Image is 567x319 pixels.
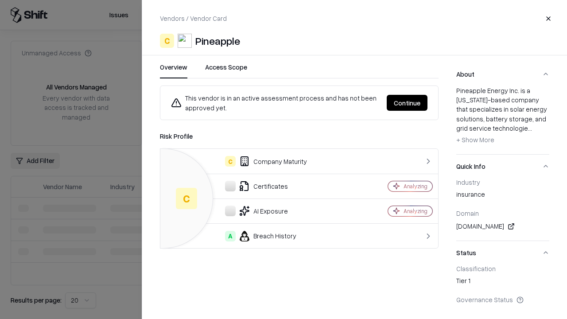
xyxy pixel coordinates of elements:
[456,155,549,178] button: Quick Info
[456,265,549,272] div: Classification
[456,209,549,217] div: Domain
[171,93,380,113] div: This vendor is in an active assessment process and has not been approved yet.
[528,124,532,132] span: ...
[160,14,227,23] p: Vendors / Vendor Card
[456,62,549,86] button: About
[205,62,247,78] button: Access Scope
[456,86,549,154] div: About
[456,221,549,232] div: [DOMAIN_NAME]
[178,34,192,48] img: Pineapple
[456,190,549,202] div: insurance
[195,34,240,48] div: Pineapple
[167,156,357,167] div: Company Maturity
[456,276,549,288] div: Tier 1
[160,62,187,78] button: Overview
[167,231,357,241] div: Breach History
[160,131,439,141] div: Risk Profile
[456,241,549,265] button: Status
[456,178,549,186] div: Industry
[167,181,357,191] div: Certificates
[225,156,236,167] div: C
[456,296,549,303] div: Governance Status
[160,34,174,48] div: C
[404,207,427,215] div: Analyzing
[387,95,427,111] button: Continue
[456,136,494,144] span: + Show More
[225,231,236,241] div: A
[176,188,197,209] div: C
[456,133,494,147] button: + Show More
[167,206,357,216] div: AI Exposure
[404,183,427,190] div: Analyzing
[456,178,549,241] div: Quick Info
[456,86,549,147] div: Pineapple Energy Inc. is a [US_STATE]-based company that specializes in solar energy solutions, b...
